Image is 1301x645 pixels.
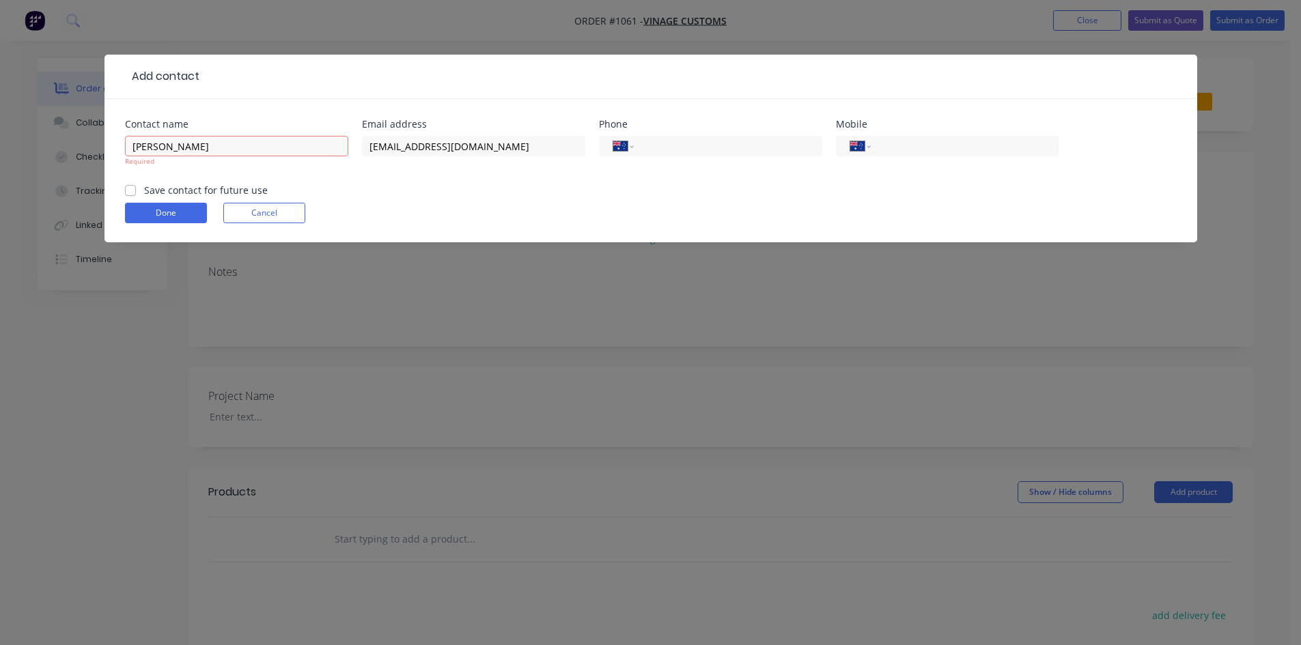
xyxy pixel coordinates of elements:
[125,68,199,85] div: Add contact
[125,119,348,129] div: Contact name
[599,119,822,129] div: Phone
[125,156,348,167] div: Required
[223,203,305,223] button: Cancel
[362,119,585,129] div: Email address
[144,183,268,197] label: Save contact for future use
[125,203,207,223] button: Done
[836,119,1059,129] div: Mobile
